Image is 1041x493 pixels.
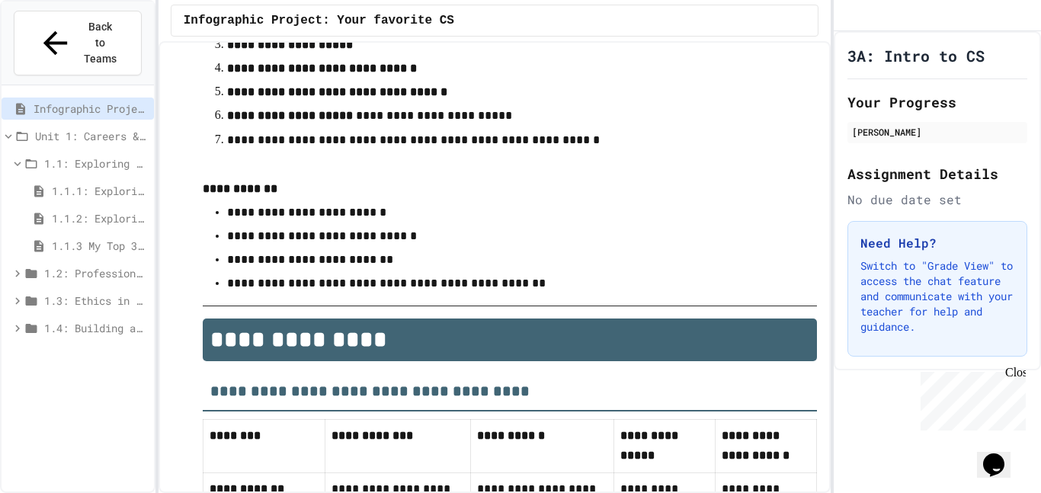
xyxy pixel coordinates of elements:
[44,155,148,171] span: 1.1: Exploring CS Careers
[860,258,1014,335] p: Switch to "Grade View" to access the chat feature and communicate with your teacher for help and ...
[977,432,1026,478] iframe: chat widget
[847,45,985,66] h1: 3A: Intro to CS
[852,125,1023,139] div: [PERSON_NAME]
[52,238,148,254] span: 1.1.3 My Top 3 CS Careers!
[34,101,148,117] span: Infographic Project: Your favorite CS
[14,11,142,75] button: Back to Teams
[6,6,105,97] div: Chat with us now!Close
[847,163,1027,184] h2: Assignment Details
[914,366,1026,431] iframe: chat widget
[44,293,148,309] span: 1.3: Ethics in Computing
[847,190,1027,209] div: No due date set
[44,265,148,281] span: 1.2: Professional Communication
[847,91,1027,113] h2: Your Progress
[44,320,148,336] span: 1.4: Building an Online Presence
[52,210,148,226] span: 1.1.2: Exploring CS Careers - Review
[52,183,148,199] span: 1.1.1: Exploring CS Careers
[184,11,454,30] span: Infographic Project: Your favorite CS
[860,234,1014,252] h3: Need Help?
[35,128,148,144] span: Unit 1: Careers & Professionalism
[82,19,118,67] span: Back to Teams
